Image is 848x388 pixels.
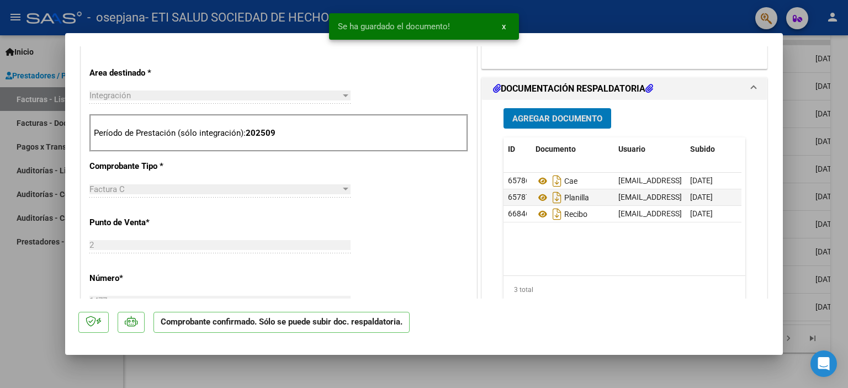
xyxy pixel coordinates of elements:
p: Punto de Venta [89,216,203,229]
i: Descargar documento [550,172,564,190]
span: Recibo [536,210,587,219]
button: Agregar Documento [504,108,611,129]
datatable-header-cell: Usuario [614,137,686,161]
p: Comprobante Tipo * [89,160,203,173]
span: [DATE] [690,209,713,218]
p: Número [89,272,203,285]
span: Subido [690,145,715,153]
p: Area destinado * [89,67,203,79]
div: 3 total [504,276,745,304]
p: Comprobante confirmado. Sólo se puede subir doc. respaldatoria. [153,312,410,333]
datatable-header-cell: ID [504,137,531,161]
i: Descargar documento [550,189,564,206]
span: 65787 [508,193,530,201]
span: Factura C [89,184,125,194]
p: Período de Prestación (sólo integración): [94,127,464,140]
div: DOCUMENTACIÓN RESPALDATORIA [482,100,767,329]
mat-expansion-panel-header: DOCUMENTACIÓN RESPALDATORIA [482,78,767,100]
button: x [493,17,515,36]
div: Open Intercom Messenger [810,350,837,377]
span: Documento [536,145,576,153]
datatable-header-cell: Documento [531,137,614,161]
span: 66846 [508,209,530,218]
datatable-header-cell: Acción [741,137,796,161]
span: x [502,22,506,31]
i: Descargar documento [550,205,564,223]
span: [DATE] [690,193,713,201]
span: ID [508,145,515,153]
span: Usuario [618,145,645,153]
span: Integración [89,91,131,100]
span: Cae [536,177,577,185]
span: Agregar Documento [512,114,602,124]
strong: 202509 [246,128,275,138]
span: Se ha guardado el documento! [338,21,450,32]
span: 65786 [508,176,530,185]
span: [DATE] [690,176,713,185]
h1: DOCUMENTACIÓN RESPALDATORIA [493,82,653,95]
datatable-header-cell: Subido [686,137,741,161]
span: Planilla [536,193,589,202]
